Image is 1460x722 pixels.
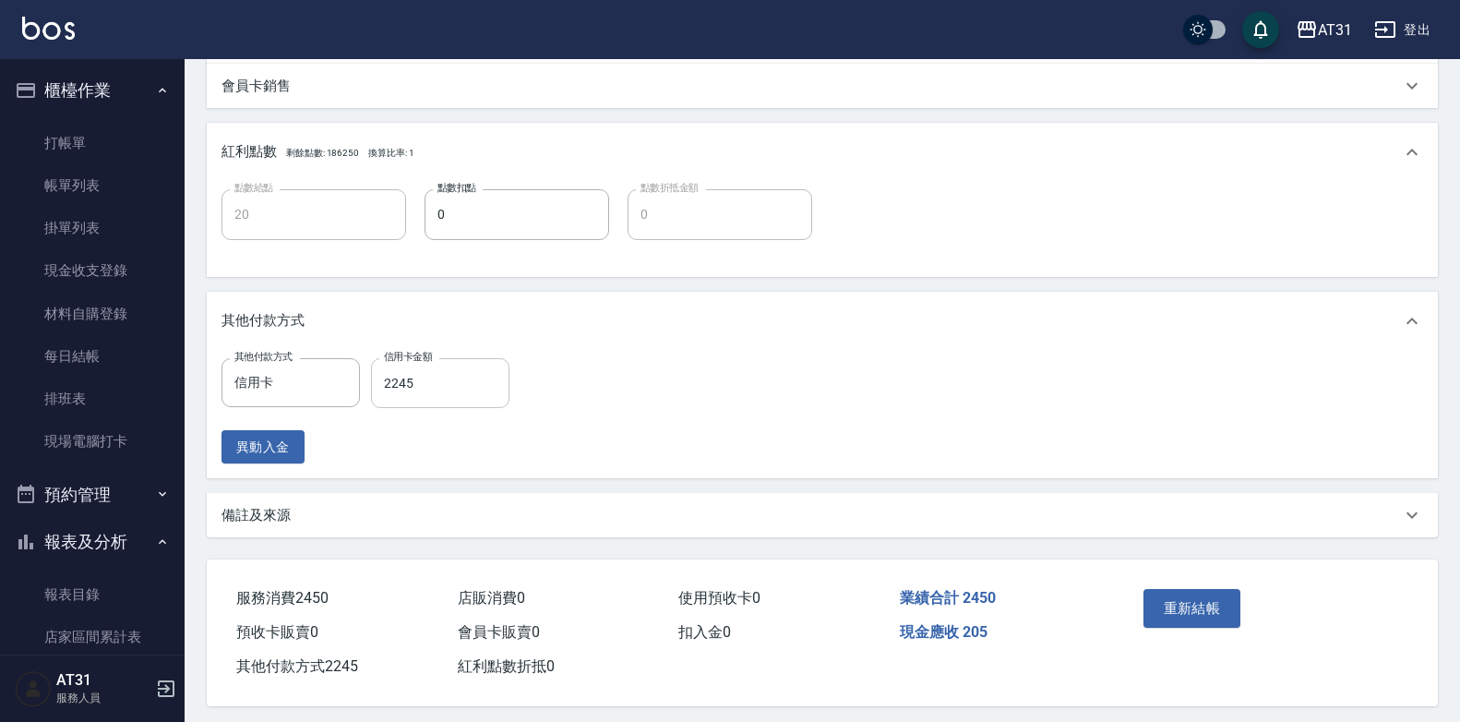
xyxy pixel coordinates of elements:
label: 點數扣點 [437,181,476,195]
span: 業績合計 2450 [900,589,996,607]
p: 服務人員 [56,690,150,706]
button: 重新結帳 [1143,589,1241,628]
span: 剩餘點數: 186250 [286,148,359,158]
span: 使用預收卡 0 [678,589,760,607]
label: 其他付款方式 [234,350,293,364]
span: 現金應收 205 [900,623,987,641]
img: Person [15,670,52,707]
div: 其他付款方式 [207,292,1438,351]
div: 備註及來源 [207,493,1438,537]
button: 異動入金 [221,430,305,464]
span: 預收卡販賣 0 [236,623,318,641]
span: 會員卡販賣 0 [458,623,540,641]
div: 紅利點數剩餘點數: 186250換算比率: 1 [207,123,1438,182]
a: 材料自購登錄 [7,293,177,335]
button: 報表及分析 [7,518,177,566]
p: 其他付款方式 [221,311,305,331]
img: Logo [22,17,75,40]
label: 點數折抵金額 [640,181,699,195]
p: 備註及來源 [221,506,291,525]
span: 換算比率: 1 [368,148,414,158]
a: 排班表 [7,378,177,420]
button: 登出 [1367,13,1438,47]
a: 帳單列表 [7,164,177,207]
span: 其他付款方式 2245 [236,657,358,675]
a: 報表目錄 [7,573,177,616]
p: 紅利點數 [221,142,414,162]
span: 店販消費 0 [458,589,525,607]
span: 扣入金 0 [678,623,731,641]
label: 信用卡金額 [384,350,432,364]
a: 店家區間累計表 [7,616,177,658]
h5: AT31 [56,671,150,690]
a: 掛單列表 [7,207,177,249]
p: 會員卡銷售 [221,77,291,96]
a: 現場電腦打卡 [7,420,177,463]
button: save [1242,11,1279,48]
label: 點數給點 [234,181,273,195]
a: 現金收支登錄 [7,249,177,292]
span: 服務消費 2450 [236,589,329,607]
a: 每日結帳 [7,335,177,378]
a: 打帳單 [7,122,177,164]
button: 預約管理 [7,471,177,519]
button: AT31 [1288,11,1359,49]
span: 紅利點數折抵 0 [458,657,555,675]
button: 櫃檯作業 [7,66,177,114]
div: 會員卡銷售 [207,64,1438,108]
div: AT31 [1318,18,1352,42]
